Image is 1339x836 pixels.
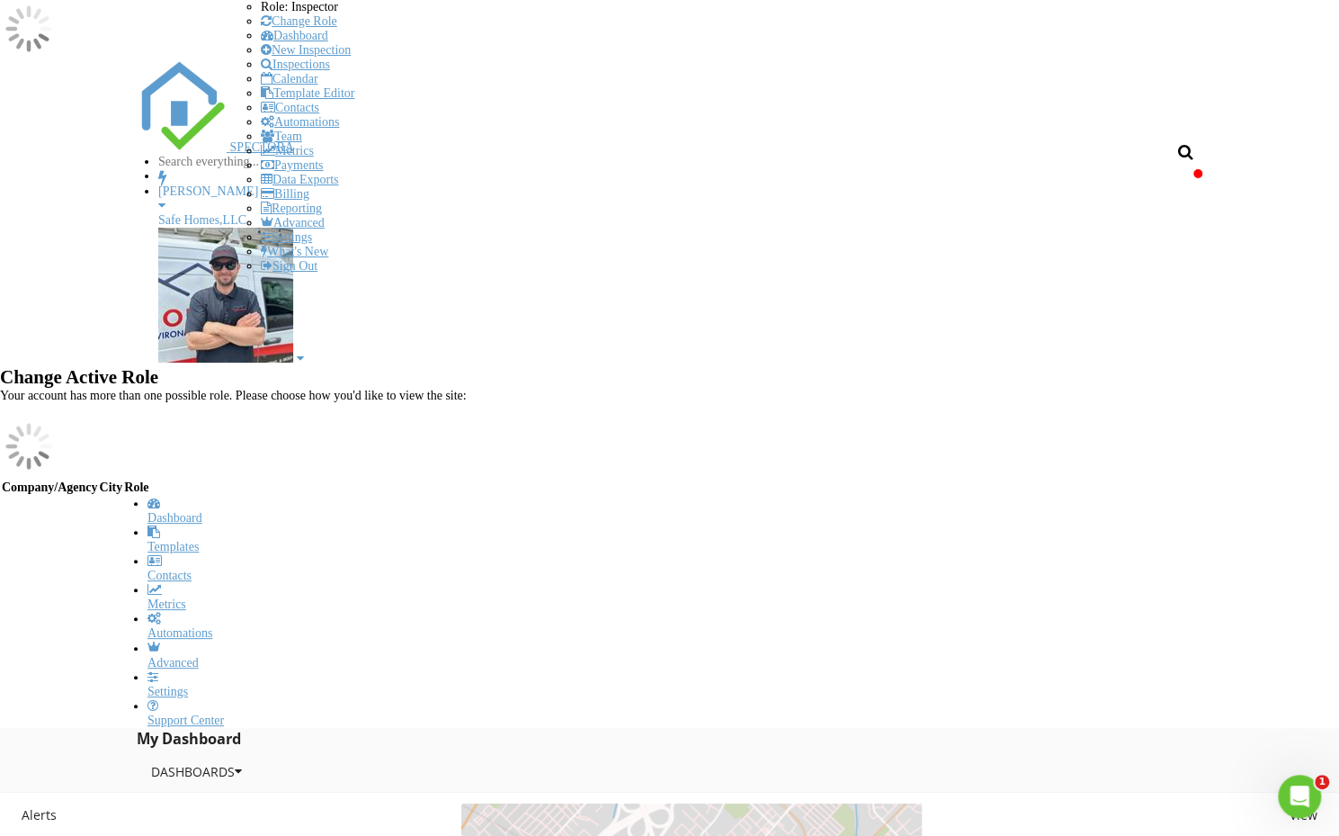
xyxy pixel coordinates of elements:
a: Sign Out [261,259,317,273]
a: Team [261,130,302,143]
div: [PERSON_NAME] [158,184,1202,199]
th: City [100,481,123,495]
a: Templates [147,526,1213,554]
a: Contacts [147,554,1213,583]
a: What's New [261,245,328,258]
a: Dashboard [261,29,328,42]
div: Support Center [147,714,1213,728]
span: View [1290,806,1317,823]
th: Role [124,481,148,495]
a: Inspections [261,58,330,71]
a: Contacts [261,101,319,114]
a: Automations [261,115,339,129]
span: My Dashboard [137,729,241,749]
div: Automations [147,626,1213,641]
a: Settings [261,230,312,244]
th: Company/Agency [2,481,98,495]
a: Dashboard [147,497,1213,526]
a: Settings [147,670,1213,699]
a: Automations (Basic) [147,612,1213,641]
img: The Best Home Inspection Software - Spectora [137,61,227,151]
div: Templates [147,540,1213,554]
a: Advanced [147,642,1213,670]
a: SPECTORA [137,140,294,154]
a: Advanced [261,216,325,229]
a: Metrics [261,144,314,157]
button: Dashboards [137,755,256,787]
div: Dashboards [151,762,242,781]
div: Settings [147,685,1213,699]
span: SPECTORA [230,140,294,154]
span: 1 [1315,775,1329,789]
input: Search everything... [158,155,310,169]
a: Billing [261,187,309,201]
a: Template Editor [261,86,354,100]
a: Change Role [261,14,337,28]
div: Advanced [147,656,1213,670]
div: Alerts [22,805,1290,824]
div: Dashboard [147,511,1213,526]
iframe: Intercom live chat [1278,775,1321,818]
a: Support Center [147,699,1213,728]
a: Reporting [261,202,322,215]
a: New Inspection [261,43,351,57]
img: img_6834.jpg [158,228,293,363]
div: Contacts [147,569,1213,583]
a: Payments [261,158,323,172]
a: Data Exports [261,173,338,186]
a: Calendar [261,72,318,85]
a: Metrics [147,583,1213,612]
div: Metrics [147,598,1213,612]
div: Safe Homes,LLC [158,213,1202,228]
